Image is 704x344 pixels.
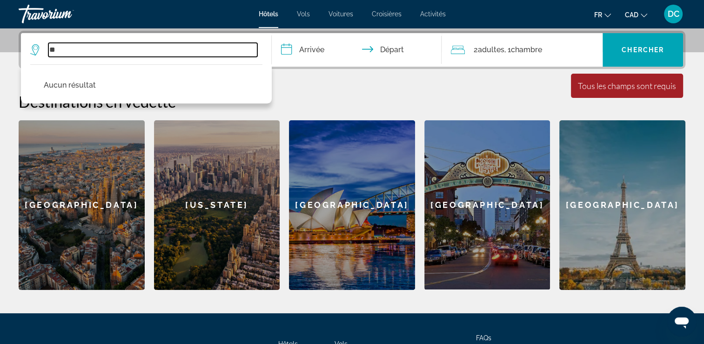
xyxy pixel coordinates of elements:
[19,2,112,26] a: Travorium
[603,33,683,67] button: Chercher
[667,307,697,337] iframe: Bouton de lancement de la fenêtre de messagerie
[329,10,353,18] a: Voitures
[372,10,402,18] a: Croisières
[477,45,504,54] span: Adultes
[424,120,550,290] a: [GEOGRAPHIC_DATA]
[289,120,415,290] a: [GEOGRAPHIC_DATA]
[594,11,602,19] span: fr
[297,10,310,18] a: Vols
[510,45,542,54] span: Chambre
[559,120,685,290] a: [GEOGRAPHIC_DATA]
[622,46,664,54] span: Chercher
[442,33,603,67] button: Travelers: 2 adults, 0 children
[424,120,550,289] div: [GEOGRAPHIC_DATA]
[504,43,542,56] span: , 1
[473,43,504,56] span: 2
[625,11,638,19] span: CAD
[259,10,278,18] a: Hôtels
[661,4,685,24] button: User Menu
[578,81,676,91] div: Tous les champs sont requis
[272,33,442,67] button: Check in and out dates
[154,120,280,290] a: [US_STATE]
[476,334,491,342] a: FAQs
[668,9,679,19] span: DC
[19,120,145,290] a: [GEOGRAPHIC_DATA]
[21,33,683,67] div: Search widget
[625,8,647,21] button: Change currency
[19,92,685,111] h2: Destinations en vedette
[594,8,611,21] button: Change language
[44,79,96,92] p: Aucun résultat
[420,10,446,18] a: Activités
